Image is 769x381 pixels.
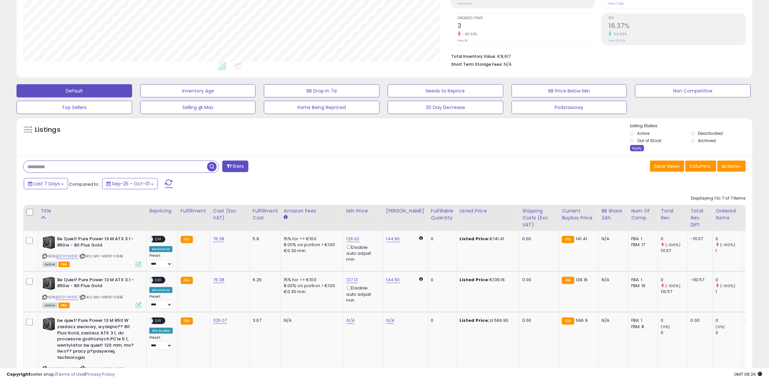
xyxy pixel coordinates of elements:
[717,161,746,172] button: Actions
[691,236,708,242] div: -111.07
[149,208,175,214] div: Repricing
[149,287,172,293] div: Amazon AI
[431,318,452,324] div: 0
[56,371,85,377] a: Terms of Use
[609,39,626,43] small: Prev: 10.46%
[149,294,173,309] div: Preset:
[284,214,288,220] small: Amazon Fees.
[284,248,339,254] div: €0.30 min
[181,208,207,214] div: Fulfillment
[213,277,225,283] a: 76.38
[716,208,740,221] div: Ordered Items
[650,161,684,172] button: Save View
[386,277,400,283] a: 144.90
[576,277,588,283] span: 139.16
[459,317,490,324] b: Listed Price:
[17,101,132,114] button: Top Sellers
[609,17,746,20] span: ROI
[386,236,400,242] a: 144.90
[34,180,60,187] span: Last 7 Days
[661,330,688,336] div: 0
[347,236,360,242] a: 126.62
[431,277,452,283] div: 0
[7,371,115,378] div: seller snap | |
[431,208,454,221] div: Fulfillable Quantity
[284,208,341,214] div: Amazon Fees
[24,178,68,189] button: Last 7 Days
[691,208,710,228] div: Total Rev. Diff.
[42,318,55,331] img: 51NcpqwxV1L._SL40_.jpg
[452,61,503,67] b: Short Term Storage Fees:
[458,2,472,6] small: Prev: €144
[69,181,99,187] span: Compared to:
[522,277,554,283] div: 0.00
[459,208,517,214] div: Listed Price
[347,317,354,324] a: N/A
[635,84,751,97] button: Non Competitive
[522,236,554,242] div: 0.00
[284,236,339,242] div: 15% for <= €100
[631,208,655,221] div: Num of Comp.
[284,277,339,283] div: 15% for <= €100
[665,283,680,288] small: (-100%)
[149,328,173,334] div: Win BuyBox
[716,318,743,324] div: 0
[661,277,688,283] div: 0
[576,236,587,242] span: 141.41
[685,161,716,172] button: Columns
[213,208,247,221] div: Cost (Exc. VAT)
[746,318,767,324] div: N/A
[522,208,556,228] div: Shipping Costs (Exc. VAT)
[452,54,496,59] b: Total Inventory Value:
[720,242,735,248] small: (-100%)
[716,289,743,295] div: 1
[42,236,141,267] div: ASIN:
[153,318,164,324] span: OFF
[512,84,627,97] button: BB Price Below Min
[461,32,478,37] small: -83.33%
[631,324,653,330] div: FBM: 8
[149,335,173,350] div: Preset:
[42,277,55,290] img: 51NcpqwxV1L._SL40_.jpg
[720,283,735,288] small: (-100%)
[602,277,623,283] div: N/A
[42,236,55,249] img: 51NcpqwxV1L._SL40_.jpg
[562,277,574,284] small: FBA
[637,131,649,136] label: Active
[698,131,723,136] label: Deactivated
[57,236,137,250] b: Be Quiet! Pure Power 13 M ATX 3.1 - 850w - 80 Plus Gold
[56,253,78,259] a: B0F9YW611F
[388,101,503,114] button: 30 Day Decrease
[140,101,256,114] button: Selling @ Max
[140,84,256,97] button: Inventory Age
[458,39,468,43] small: Prev: 18
[612,32,627,37] small: 56.50%
[459,236,514,242] div: €141.41
[58,303,70,308] span: FBA
[459,277,514,283] div: €139.16
[213,317,227,324] a: 325.07
[102,178,158,189] button: Sep-25 - Oct-01
[690,163,711,170] span: Columns
[149,253,173,268] div: Preset:
[512,101,627,114] button: Podstawowy
[149,246,172,252] div: Amazon AI
[504,61,512,67] span: N/A
[562,318,574,325] small: FBA
[691,318,708,324] div: 0.00
[716,236,743,242] div: 0
[347,244,378,262] div: Disable auto adjust min
[716,324,725,329] small: (0%)
[253,208,278,221] div: Fulfillment Cost
[716,330,743,336] div: 0
[79,253,123,259] span: | SKU: MU-HW01-U94E
[734,371,762,377] span: 2025-10-9 08:26 GMT
[58,262,70,267] span: FBA
[637,138,661,143] label: Out of Stock
[602,208,626,221] div: BB Share 24h.
[42,303,57,308] span: All listings currently available for purchase on Amazon
[631,242,653,248] div: FBM: 17
[153,277,164,283] span: OFF
[35,125,60,134] h5: Listings
[631,283,653,289] div: FBM: 16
